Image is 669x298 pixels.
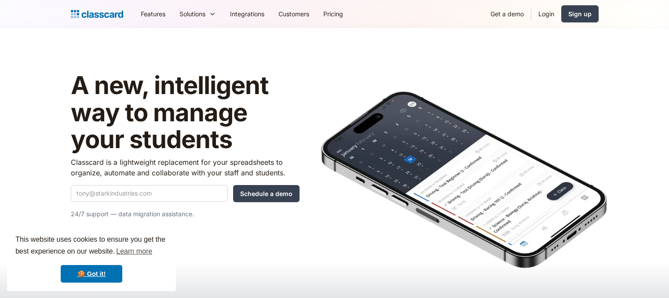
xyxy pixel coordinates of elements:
input: tony@starkindustries.com [71,185,228,202]
div: cookieconsent [7,226,176,291]
a: Logo [71,8,123,20]
a: Features [134,4,172,24]
div: Solutions [172,4,223,24]
a: dismiss cookie message [61,265,122,283]
form: Quick Demo Form [71,185,300,202]
a: learn more about cookies [115,245,154,258]
a: Pricing [316,4,350,24]
a: Get a demo [483,4,531,24]
p: Classcard is a lightweight replacement for your spreadsheets to organize, automate and collaborat... [71,157,300,178]
div: Sign up [568,9,592,18]
p: 24/7 support — data migration assistance. [71,209,300,219]
a: Login [531,4,561,24]
a: Integrations [223,4,271,24]
div: Solutions [179,9,205,18]
a: Sign up [561,5,599,22]
a: Customers [271,4,316,24]
h1: A new, intelligent way to manage your students [71,72,300,153]
span: This website uses cookies to ensure you get the best experience on our website. [15,234,168,258]
input: Schedule a demo [233,185,300,202]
